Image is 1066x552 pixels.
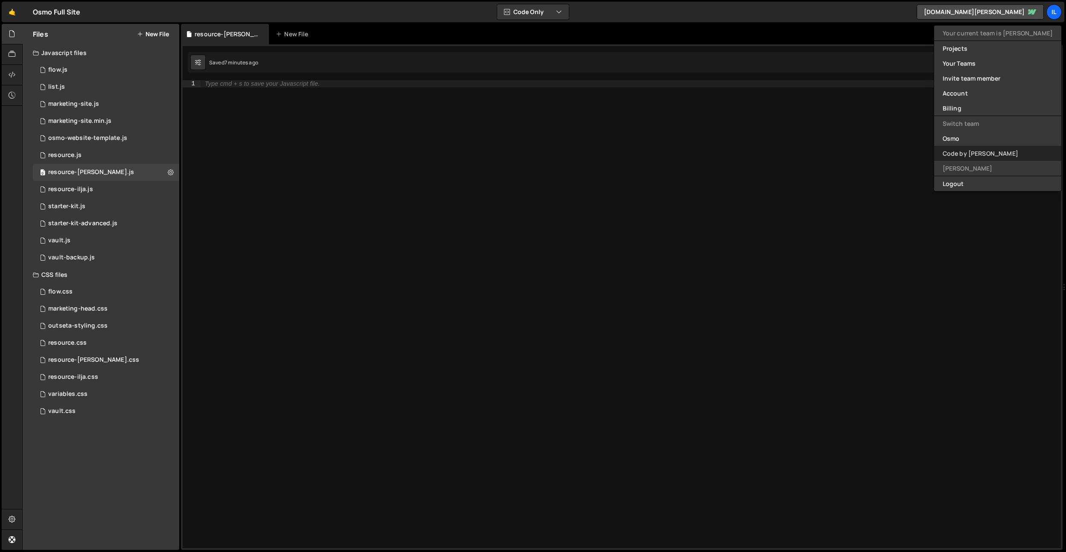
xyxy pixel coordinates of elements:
div: variables.css [48,390,87,398]
div: 10598/27705.js [33,147,179,164]
div: Type cmd + s to save your Javascript file. [205,81,320,87]
div: 10598/28175.css [33,300,179,317]
span: 0 [40,170,45,177]
div: 7 minutes ago [224,59,258,66]
div: marketing-site.min.js [48,117,111,125]
div: 10598/27499.css [33,317,179,334]
div: resource-[PERSON_NAME].js [195,30,259,38]
div: 10598/24130.js [33,232,179,249]
div: Javascript files [23,44,179,61]
div: 10598/44660.js [33,198,179,215]
div: 10598/25101.js [33,249,179,266]
div: 10598/29018.js [33,130,179,147]
div: Saved [209,59,258,66]
div: 10598/27702.css [33,352,179,369]
div: 10598/26158.js [33,78,179,96]
div: resource-[PERSON_NAME].css [48,356,139,364]
div: 1 [183,80,201,87]
a: Projects [934,41,1061,56]
div: 10598/28174.js [33,96,179,113]
div: New File [276,30,312,38]
div: flow.js [48,66,67,74]
button: Code Only [497,4,569,20]
a: 🤙 [2,2,23,22]
div: 10598/27699.css [33,334,179,352]
div: Osmo Full Site [33,7,80,17]
div: vault.js [48,237,70,244]
div: 10598/27496.css [33,386,179,403]
div: resource.css [48,339,87,347]
div: resource-[PERSON_NAME].js [48,169,134,176]
div: resource.js [48,151,82,159]
a: Account [934,86,1061,101]
a: Invite team member [934,71,1061,86]
div: resource-ilja.js [48,186,93,193]
div: flow.css [48,288,73,296]
div: 10598/25099.css [33,403,179,420]
a: Code by [PERSON_NAME] [934,146,1061,161]
div: osmo-website-template.js [48,134,127,142]
div: 10598/27703.css [33,369,179,386]
a: Billing [934,101,1061,116]
div: vault.css [48,407,76,415]
div: 10598/27345.css [33,283,179,300]
div: 10598/27700.js [33,181,179,198]
a: [DOMAIN_NAME][PERSON_NAME] [917,4,1044,20]
div: starter-kit-advanced.js [48,220,117,227]
div: 10598/28787.js [33,113,179,130]
div: marketing-head.css [48,305,108,313]
a: Osmo [934,131,1061,146]
a: Your Teams [934,56,1061,71]
button: Logout [934,176,1061,191]
div: marketing-site.js [48,100,99,108]
div: 10598/44726.js [33,215,179,232]
div: list.js [48,83,65,91]
div: starter-kit.js [48,203,85,210]
div: 10598/27344.js [33,61,179,78]
div: vault-backup.js [48,254,95,261]
a: Il [1046,4,1062,20]
div: resource-ilja.css [48,373,98,381]
div: CSS files [23,266,179,283]
h2: Files [33,29,48,39]
div: 10598/27701.js [33,164,179,181]
button: New File [137,31,169,38]
div: outseta-styling.css [48,322,108,330]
